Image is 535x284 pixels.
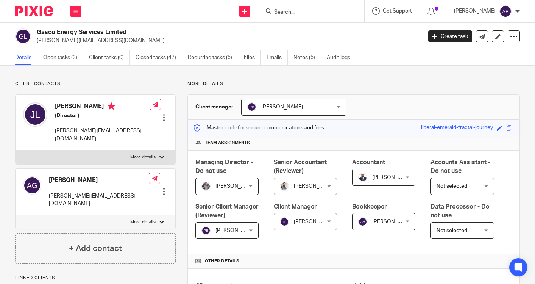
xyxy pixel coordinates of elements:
span: [PERSON_NAME] [372,175,414,180]
a: Notes (5) [293,50,321,65]
span: Get Support [383,8,412,14]
span: Senior Accountant (Reviewer) [274,159,327,174]
a: Files [244,50,261,65]
span: Senior Client Manager (Reviewer) [195,204,259,218]
p: [PERSON_NAME][EMAIL_ADDRESS][DOMAIN_NAME] [49,192,149,208]
p: [PERSON_NAME][EMAIL_ADDRESS][DOMAIN_NAME] [55,127,150,143]
span: Data Processor - Do not use [430,204,490,218]
span: [PERSON_NAME] [372,219,414,224]
p: [PERSON_NAME][EMAIL_ADDRESS][DOMAIN_NAME] [37,37,417,44]
div: liberal-emerald-fractal-journey [421,124,493,132]
img: Pixie%2002.jpg [280,182,289,191]
a: Client tasks (0) [89,50,130,65]
img: WhatsApp%20Image%202022-05-18%20at%206.27.04%20PM.jpeg [358,173,367,182]
h4: + Add contact [69,243,122,254]
img: svg%3E [201,226,211,235]
a: Audit logs [327,50,356,65]
span: Managing Director - Do not use [195,159,253,174]
span: [PERSON_NAME] [215,184,257,189]
span: [PERSON_NAME] [294,219,335,224]
img: svg%3E [280,217,289,226]
p: Linked clients [15,275,176,281]
p: Master code for secure communications and files [193,124,324,132]
img: svg%3E [499,5,512,17]
span: Accounts Assistant - Do not use [430,159,490,174]
a: Create task [428,30,472,42]
img: svg%3E [247,102,256,111]
a: Emails [267,50,288,65]
span: Not selected [437,228,467,233]
span: Bookkeeper [352,204,387,210]
span: Other details [205,258,239,264]
img: Pixie [15,6,53,16]
span: Accountant [352,159,385,165]
h4: [PERSON_NAME] [55,102,150,112]
span: [PERSON_NAME] [294,184,335,189]
span: Not selected [437,184,467,189]
img: svg%3E [23,176,41,195]
p: More details [130,154,156,160]
a: Recurring tasks (5) [188,50,238,65]
h2: Gasco Energy Services Limited [37,28,341,36]
img: svg%3E [23,102,47,127]
img: svg%3E [15,28,31,44]
h4: [PERSON_NAME] [49,176,149,184]
input: Search [273,9,342,16]
p: More details [187,81,520,87]
a: Closed tasks (47) [136,50,182,65]
p: [PERSON_NAME] [454,7,496,15]
a: Details [15,50,37,65]
span: Team assignments [205,140,250,146]
h5: (Director) [55,112,150,119]
span: [PERSON_NAME] [215,228,257,233]
i: Primary [108,102,115,110]
img: svg%3E [358,217,367,226]
a: Open tasks (3) [43,50,83,65]
span: [PERSON_NAME] [261,104,303,110]
h3: Client manager [195,103,234,111]
img: -%20%20-%20studio@ingrained.co.uk%20for%20%20-20220223%20at%20101413%20-%201W1A2026.jpg [201,182,211,191]
p: Client contacts [15,81,176,87]
span: Client Manager [274,204,317,210]
p: More details [130,219,156,225]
